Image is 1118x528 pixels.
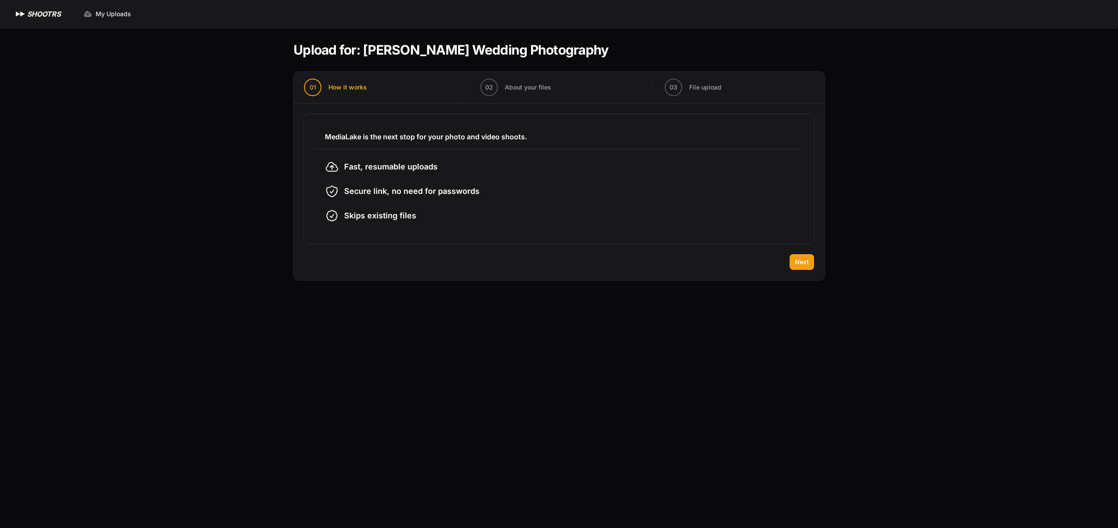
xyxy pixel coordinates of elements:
[790,254,814,270] button: Next
[78,6,136,22] a: My Uploads
[470,72,562,103] button: 02 About your files
[344,210,416,222] span: Skips existing files
[293,42,608,58] h1: Upload for: [PERSON_NAME] Wedding Photography
[293,72,377,103] button: 01 How it works
[310,83,316,92] span: 01
[14,9,27,19] img: SHOOTRS
[654,72,732,103] button: 03 File upload
[14,9,61,19] a: SHOOTRS SHOOTRS
[344,161,438,173] span: Fast, resumable uploads
[344,185,480,197] span: Secure link, no need for passwords
[325,131,793,142] h3: MediaLake is the next stop for your photo and video shoots.
[27,9,61,19] h1: SHOOTRS
[689,83,721,92] span: File upload
[505,83,551,92] span: About your files
[328,83,367,92] span: How it works
[96,10,131,18] span: My Uploads
[485,83,493,92] span: 02
[669,83,677,92] span: 03
[795,258,809,266] span: Next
